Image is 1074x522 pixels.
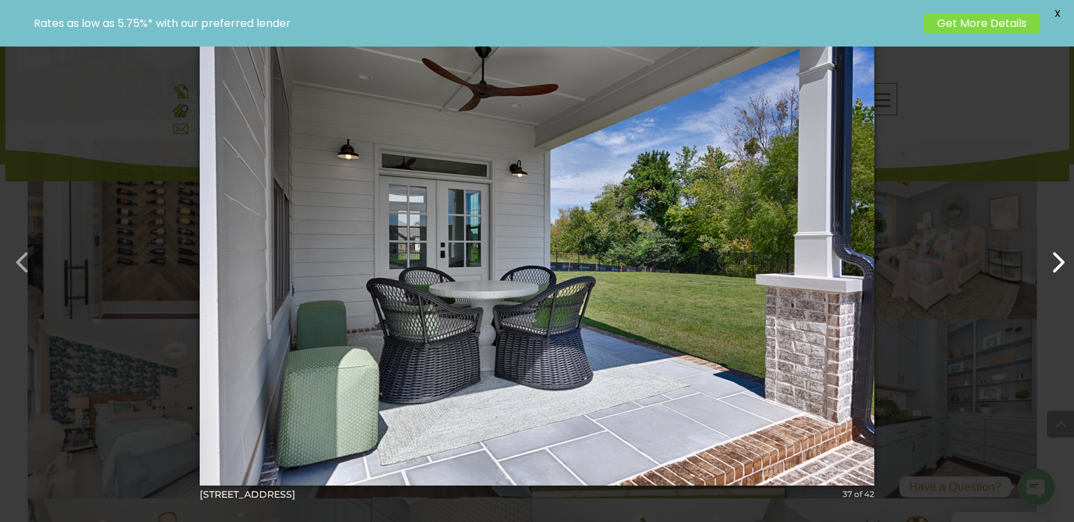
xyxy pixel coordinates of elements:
[34,17,917,30] p: Rates as low as 5.75%* with our preferred lender
[843,488,874,500] div: 37 of 42
[200,488,874,500] div: [STREET_ADDRESS]
[1035,239,1067,272] button: Next (Right arrow key)
[1047,3,1067,24] span: X
[924,13,1040,33] a: Get More Details
[200,9,874,513] img: undefined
